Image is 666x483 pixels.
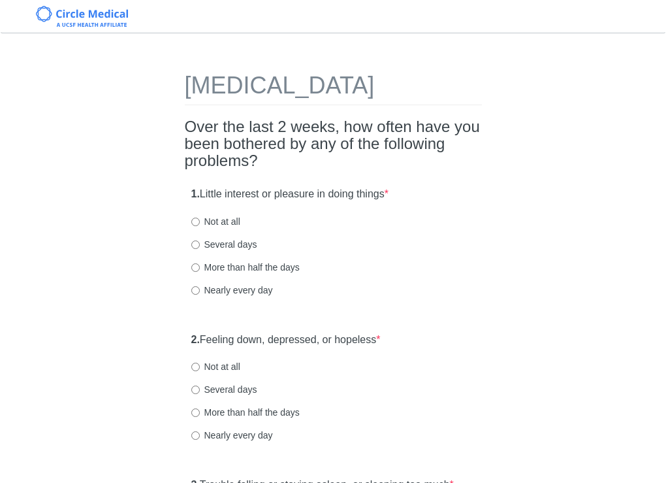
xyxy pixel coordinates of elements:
label: Not at all [191,215,240,228]
label: Not at all [191,360,240,373]
input: Not at all [191,363,200,371]
label: Nearly every day [191,284,273,297]
strong: 1. [191,188,200,199]
input: More than half the days [191,408,200,417]
input: Nearly every day [191,431,200,440]
strong: 2. [191,334,200,345]
label: More than half the days [191,406,300,419]
h2: Over the last 2 weeks, how often have you been bothered by any of the following problems? [185,118,482,170]
label: Several days [191,238,257,251]
input: Several days [191,386,200,394]
label: Several days [191,383,257,396]
h1: [MEDICAL_DATA] [185,73,482,105]
input: More than half the days [191,263,200,272]
input: Not at all [191,218,200,226]
img: Circle Medical Logo [36,6,128,27]
input: Several days [191,241,200,249]
label: Little interest or pleasure in doing things [191,187,388,202]
label: Feeling down, depressed, or hopeless [191,333,381,348]
label: Nearly every day [191,429,273,442]
input: Nearly every day [191,286,200,295]
label: More than half the days [191,261,300,274]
